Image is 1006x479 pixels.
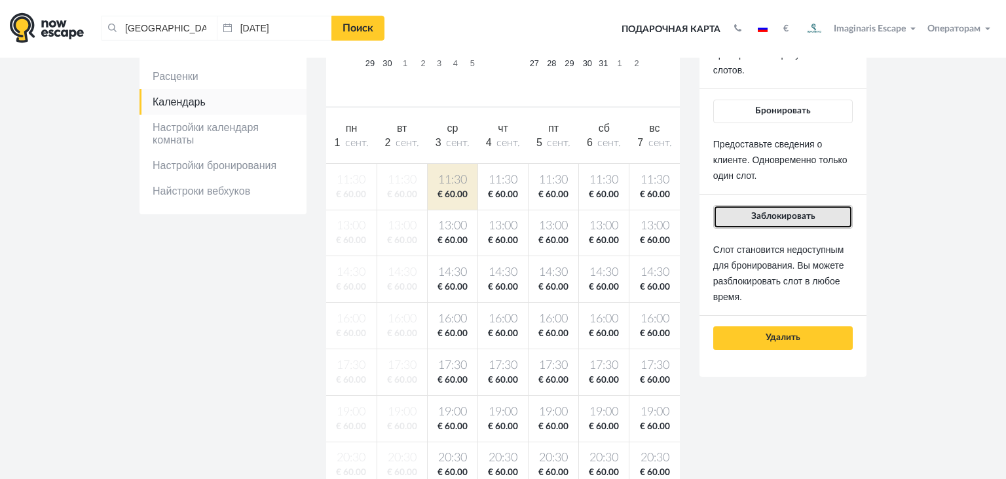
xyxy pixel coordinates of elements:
span: 17:30 [531,358,576,374]
span: Операторам [927,24,980,33]
span: € 60.00 [430,467,475,479]
a: Расценки [140,64,307,89]
span: Imaginaris Escape [834,22,906,33]
span: € 60.00 [430,328,475,340]
span: € 60.00 [481,421,525,433]
a: 28 [544,56,560,71]
p: Слот становится недоступным для бронирования. Вы можете разблокировать слот в любое время. [713,242,853,305]
a: 1 [396,56,415,71]
span: 1 [334,137,340,148]
span: 20:30 [531,450,576,467]
a: Найстроки вебхуков [140,178,307,204]
a: Настройки календаря комнаты [140,115,307,153]
span: € 60.00 [632,189,677,201]
span: € 60.00 [632,467,677,479]
a: 31 [595,56,611,71]
span: сент. [496,138,520,148]
span: 19:00 [582,404,626,421]
span: € 60.00 [632,328,677,340]
span: € 60.00 [481,374,525,387]
span: € 60.00 [531,281,576,294]
span: € 60.00 [430,374,475,387]
span: сент. [396,138,419,148]
span: 20:30 [582,450,626,467]
span: 20:30 [481,450,525,467]
span: Удалить [766,333,800,342]
span: 11:30 [632,172,677,189]
span: € 60.00 [481,328,525,340]
span: 17:30 [632,358,677,374]
span: чт [498,123,508,134]
span: € 60.00 [582,235,626,247]
span: сб [599,123,610,134]
a: 30 [579,56,595,71]
span: € 60.00 [582,421,626,433]
a: 2 [628,56,645,71]
span: 13:00 [632,218,677,235]
img: logo [10,12,84,43]
span: € 60.00 [531,467,576,479]
span: € 60.00 [481,235,525,247]
button: Операторам [924,22,996,35]
span: 19:00 [430,404,475,421]
span: 13:00 [531,218,576,235]
a: Подарочная карта [617,15,725,44]
p: Предоставьте сведения о клиенте. Одновременно только один слот. [713,136,853,183]
span: € 60.00 [582,467,626,479]
span: 2 [385,137,391,148]
a: 4 [447,56,464,71]
span: 19:00 [531,404,576,421]
span: € 60.00 [632,235,677,247]
button: Заблокировать [713,205,853,229]
span: 16:00 [582,311,626,328]
span: € 60.00 [531,189,576,201]
span: € 60.00 [632,374,677,387]
span: 13:00 [430,218,475,235]
span: 20:30 [430,450,475,467]
a: 29 [560,56,580,71]
span: € 60.00 [531,235,576,247]
span: 16:00 [531,311,576,328]
span: 16:00 [430,311,475,328]
span: 20:30 [632,450,677,467]
span: сент. [446,138,470,148]
span: 16:00 [481,311,525,328]
a: 3 [432,56,447,71]
a: 2 [415,56,431,71]
span: 17:30 [430,358,475,374]
input: Дата [217,16,332,41]
span: 13:00 [582,218,626,235]
span: 11:30 [531,172,576,189]
a: 27 [525,56,544,71]
span: 3 [436,137,441,148]
a: 30 [379,56,396,71]
span: € 60.00 [430,189,475,201]
span: 7 [637,137,643,148]
span: € 60.00 [582,281,626,294]
span: € 60.00 [481,189,525,201]
span: 17:30 [582,358,626,374]
img: ru.jpg [758,26,768,32]
span: € 60.00 [531,421,576,433]
span: 11:30 [582,172,626,189]
span: ср [447,123,458,134]
span: 19:00 [632,404,677,421]
span: 14:30 [632,265,677,281]
span: 4 [486,137,492,148]
span: 14:30 [531,265,576,281]
span: сент. [345,138,369,148]
a: 29 [361,56,379,71]
span: 11:30 [430,172,475,189]
span: 16:00 [632,311,677,328]
span: € 60.00 [430,281,475,294]
span: сент. [648,138,672,148]
span: 14:30 [582,265,626,281]
span: € 60.00 [481,281,525,294]
span: 5 [536,137,542,148]
span: Заблокировать [751,212,815,221]
a: Календарь [140,89,307,115]
span: сент. [597,138,621,148]
input: Город или название квеста [102,16,217,41]
span: 14:30 [481,265,525,281]
a: Поиск [331,16,384,41]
